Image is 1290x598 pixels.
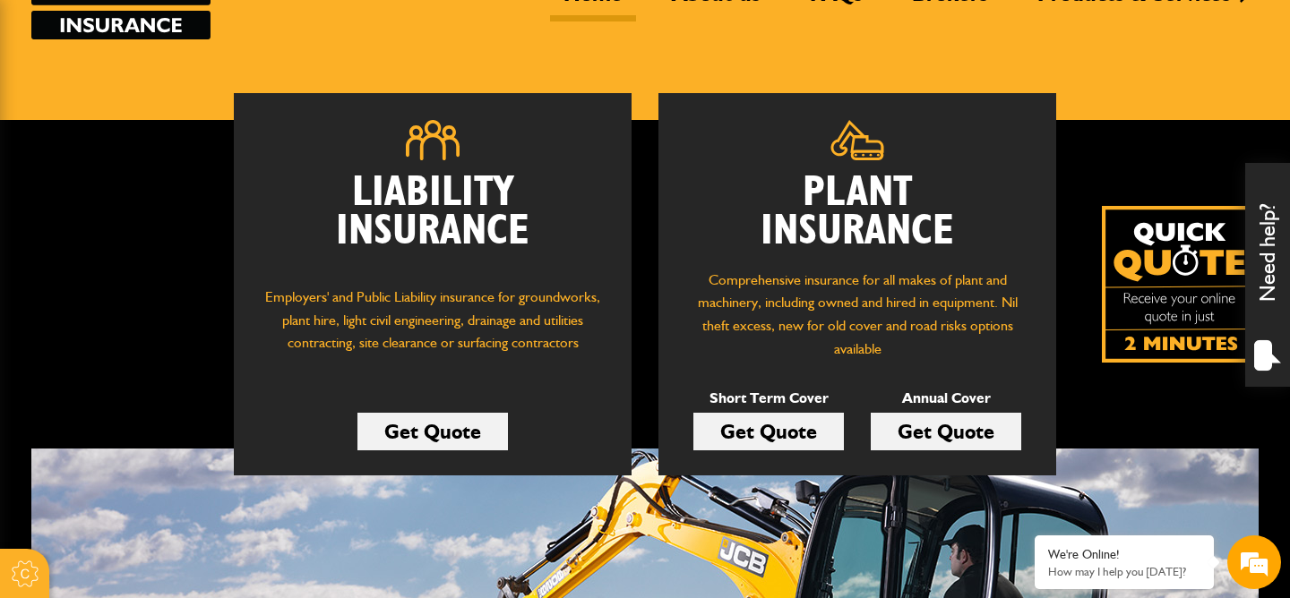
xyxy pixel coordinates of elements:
[1102,206,1259,363] img: Quick Quote
[261,174,605,269] h2: Liability Insurance
[1048,565,1200,578] p: How may I help you today?
[693,413,844,450] a: Get Quote
[1048,547,1200,562] div: We're Online!
[871,413,1021,450] a: Get Quote
[685,174,1029,251] h2: Plant Insurance
[871,387,1021,410] p: Annual Cover
[357,413,508,450] a: Get Quote
[261,286,605,372] p: Employers' and Public Liability insurance for groundworks, plant hire, light civil engineering, d...
[693,387,844,410] p: Short Term Cover
[1245,163,1290,387] div: Need help?
[1102,206,1259,363] a: Get your insurance quote isn just 2-minutes
[685,269,1029,360] p: Comprehensive insurance for all makes of plant and machinery, including owned and hired in equipm...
